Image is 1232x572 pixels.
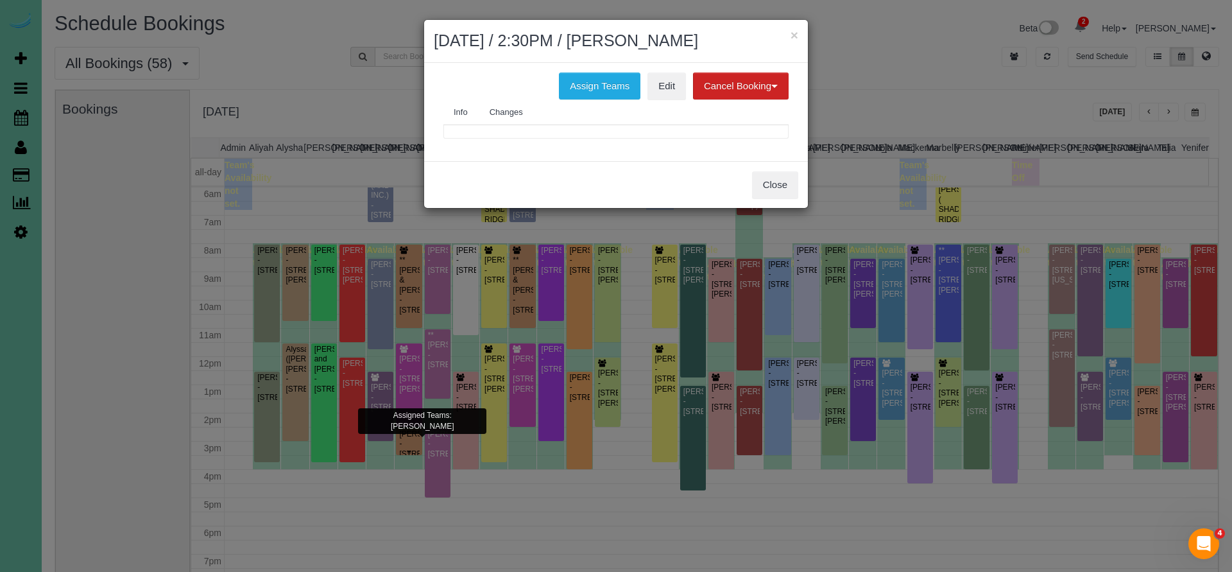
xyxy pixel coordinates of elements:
[358,408,486,434] div: Assigned Teams: [PERSON_NAME]
[693,73,789,100] button: Cancel Booking
[647,73,686,100] a: Edit
[434,30,798,53] h2: [DATE] / 2:30PM / [PERSON_NAME]
[454,107,468,117] span: Info
[752,171,798,198] button: Close
[443,100,478,126] a: Info
[1215,528,1225,539] span: 4
[1188,528,1219,559] iframe: Intercom live chat
[559,73,640,100] button: Assign Teams
[791,28,798,42] button: ×
[490,107,523,117] span: Changes
[479,100,533,126] a: Changes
